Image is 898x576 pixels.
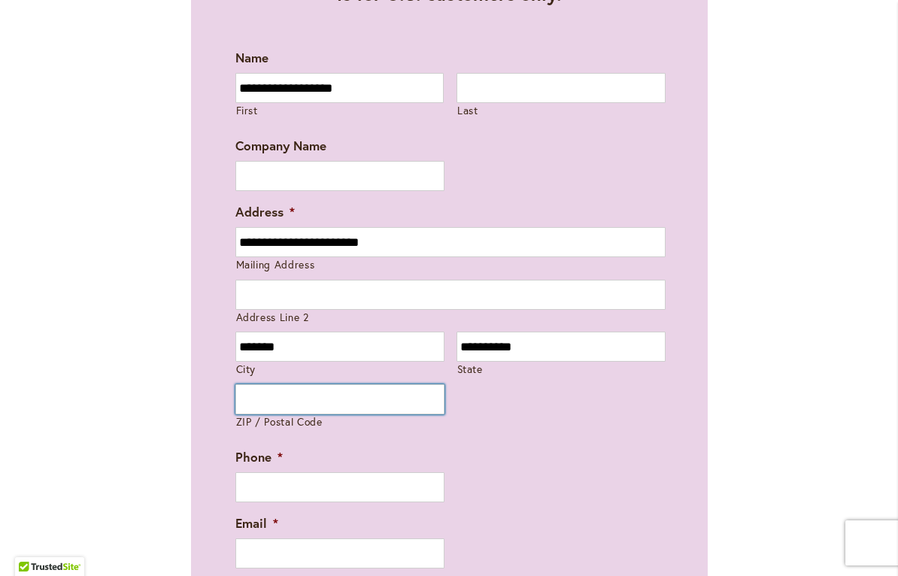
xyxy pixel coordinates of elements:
[236,104,444,118] label: First
[235,449,283,465] label: Phone
[236,311,666,325] label: Address Line 2
[235,138,326,154] label: Company Name
[235,515,278,532] label: Email
[236,258,666,272] label: Mailing Address
[457,104,666,118] label: Last
[235,204,295,220] label: Address
[236,362,444,377] label: City
[235,50,268,66] label: Name
[457,362,666,377] label: State
[236,415,444,429] label: ZIP / Postal Code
